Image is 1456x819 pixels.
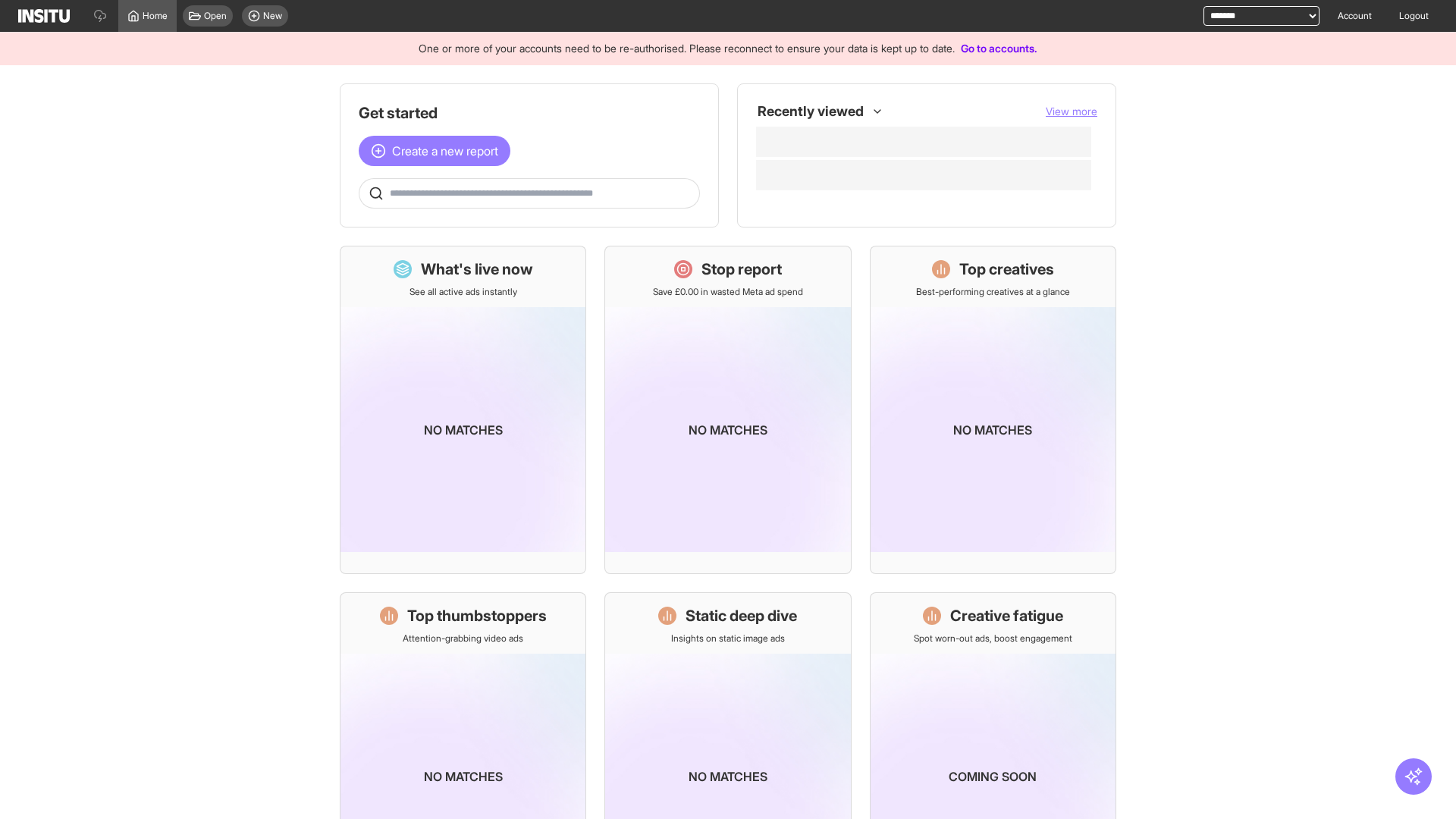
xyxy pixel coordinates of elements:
h1: Stop report [701,259,782,280]
p: No matches [689,421,767,439]
button: Create a new report [359,136,510,166]
p: No matches [424,421,503,439]
p: No matches [953,421,1032,439]
p: Insights on static image ads [671,632,785,645]
h1: What's live now [421,259,533,280]
span: Create a new report [392,142,498,160]
span: Open [204,10,227,22]
h1: Get started [359,102,700,124]
a: Top creativesBest-performing creatives at a glanceNo matches [870,246,1116,574]
p: No matches [689,767,767,786]
span: One or more of your accounts need to be re-authorised. Please reconnect to ensure your data is ke... [419,42,955,55]
a: Stop reportSave £0.00 in wasted Meta ad spendNo matches [604,246,851,574]
h1: Static deep dive [686,605,797,626]
a: Go to accounts. [961,42,1037,55]
p: No matches [424,767,503,786]
img: coming-soon-gradient_kfitwp.png [340,307,585,552]
p: Save £0.00 in wasted Meta ad spend [653,286,803,298]
p: Attention-grabbing video ads [403,632,523,645]
span: New [263,10,282,22]
span: Home [143,10,168,22]
button: View more [1046,104,1097,119]
img: coming-soon-gradient_kfitwp.png [605,307,850,552]
img: coming-soon-gradient_kfitwp.png [871,307,1116,552]
span: View more [1046,105,1097,118]
h1: Top creatives [959,259,1054,280]
h1: Top thumbstoppers [407,605,547,626]
img: Logo [18,9,70,23]
a: What's live nowSee all active ads instantlyNo matches [340,246,586,574]
p: Best-performing creatives at a glance [916,286,1070,298]
p: See all active ads instantly [409,286,517,298]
